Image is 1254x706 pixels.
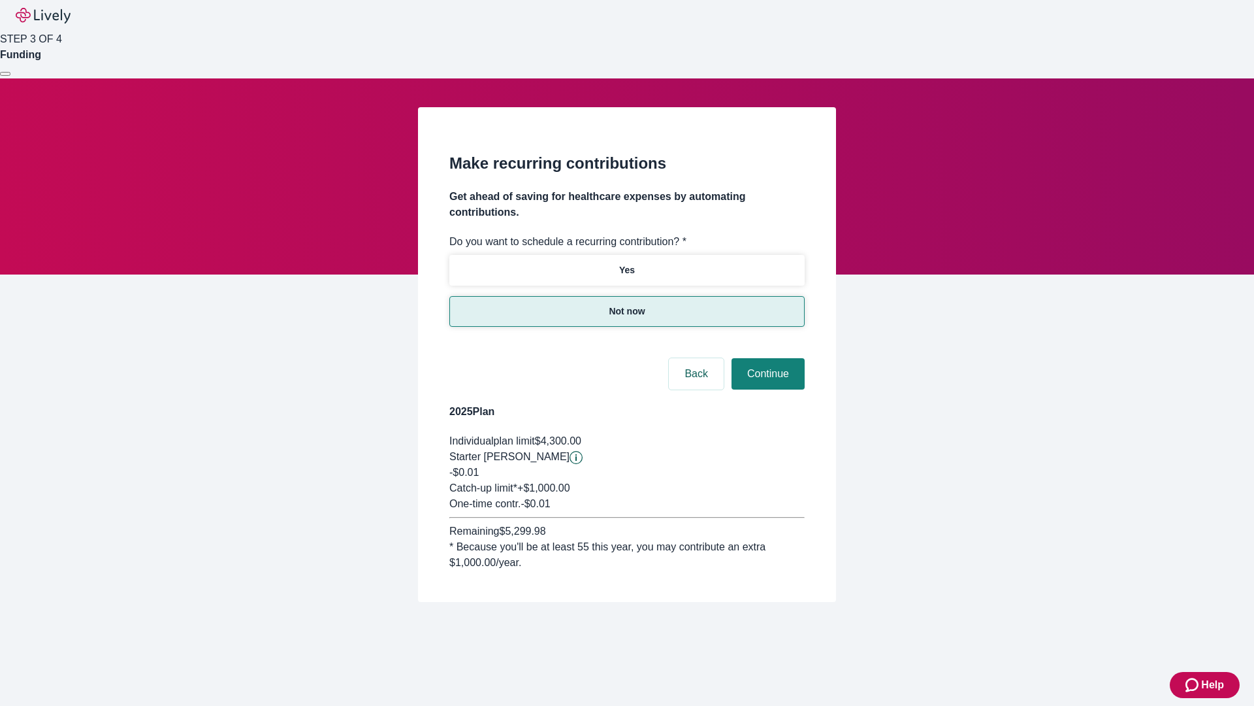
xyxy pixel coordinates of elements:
button: Continue [731,358,805,390]
h4: Get ahead of saving for healthcare expenses by automating contributions. [449,189,805,220]
button: Yes [449,255,805,286]
svg: Starter penny details [570,451,583,464]
button: Zendesk support iconHelp [1170,672,1240,698]
img: Lively [16,8,71,24]
span: $5,299.98 [499,526,545,537]
span: -$0.01 [449,467,479,478]
h2: Make recurring contributions [449,152,805,175]
span: Individual plan limit [449,435,535,446]
span: Starter [PERSON_NAME] [449,451,570,462]
span: - $0.01 [521,498,550,509]
span: $4,300.00 [535,435,581,446]
button: Back [669,358,724,390]
h4: 2025 Plan [449,404,805,420]
span: Catch-up limit* [449,482,517,494]
span: Help [1201,677,1224,693]
span: + $1,000.00 [517,482,570,494]
button: Lively will contribute $0.01 to establish your account [570,451,583,464]
div: * Because you'll be at least 55 this year, you may contribute an extra $1,000.00 /year. [449,539,805,571]
p: Not now [609,305,645,318]
svg: Zendesk support icon [1185,677,1201,693]
p: Yes [619,263,635,277]
span: Remaining [449,526,499,537]
label: Do you want to schedule a recurring contribution? * [449,234,686,250]
span: One-time contr. [449,498,521,509]
button: Not now [449,296,805,327]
